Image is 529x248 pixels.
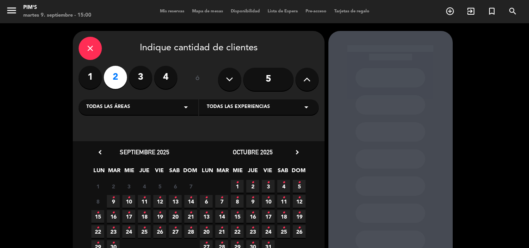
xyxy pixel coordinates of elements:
i: • [189,192,192,204]
i: • [112,207,115,219]
span: 13 [200,210,213,223]
div: Pim's [23,4,91,12]
span: 12 [293,195,306,208]
i: turned_in_not [487,7,496,16]
i: arrow_drop_down [181,103,191,112]
span: septiembre 2025 [120,148,169,156]
i: • [267,176,270,189]
span: DOM [292,166,304,179]
span: MIE [123,166,136,179]
span: 20 [200,225,213,238]
i: • [158,207,161,219]
button: menu [6,5,17,19]
span: 4 [138,180,151,193]
i: • [298,207,301,219]
i: • [205,192,208,204]
i: • [236,222,239,234]
i: • [127,222,130,234]
span: 5 [293,180,306,193]
span: 17 [122,210,135,223]
i: • [236,207,239,219]
i: • [143,222,146,234]
span: 19 [153,210,166,223]
span: 25 [277,225,290,238]
span: 23 [246,225,259,238]
i: • [282,176,285,189]
i: • [174,192,177,204]
span: MAR [216,166,229,179]
label: 1 [79,66,102,89]
i: • [267,207,270,219]
span: Tarjetas de regalo [330,9,373,14]
i: • [298,222,301,234]
i: search [508,7,517,16]
span: 11 [277,195,290,208]
span: 16 [246,210,259,223]
span: MAR [108,166,120,179]
span: 19 [293,210,306,223]
label: 4 [154,66,177,89]
i: • [96,222,99,234]
span: Todas las áreas [86,103,130,111]
span: 6 [169,180,182,193]
i: chevron_left [96,148,104,156]
i: • [267,192,270,204]
span: 21 [215,225,228,238]
i: • [174,207,177,219]
span: 6 [200,195,213,208]
span: 5 [153,180,166,193]
label: 2 [104,66,127,89]
span: Lista de Espera [264,9,302,14]
span: DOM [183,166,196,179]
span: 11 [138,195,151,208]
span: 2 [246,180,259,193]
span: VIE [261,166,274,179]
span: 15 [91,210,104,223]
span: 26 [293,225,306,238]
i: • [127,207,130,219]
i: • [220,222,223,234]
div: Indique cantidad de clientes [79,37,319,60]
span: 10 [122,195,135,208]
span: 25 [138,225,151,238]
i: add_circle_outline [445,7,455,16]
i: • [251,192,254,204]
i: exit_to_app [466,7,476,16]
i: chevron_right [293,148,301,156]
i: • [220,207,223,219]
span: 9 [107,195,120,208]
span: 1 [231,180,244,193]
i: close [86,44,95,53]
i: • [174,222,177,234]
label: 3 [129,66,152,89]
span: JUE [246,166,259,179]
i: • [112,222,115,234]
span: Mis reservas [156,9,188,14]
i: • [205,222,208,234]
span: 16 [107,210,120,223]
span: 13 [169,195,182,208]
span: 24 [262,225,275,238]
i: • [267,222,270,234]
i: • [189,207,192,219]
i: • [282,207,285,219]
i: • [282,222,285,234]
i: • [158,192,161,204]
span: Todas las experiencias [207,103,270,111]
span: 22 [91,225,104,238]
i: • [127,192,130,204]
i: • [298,192,301,204]
span: SAB [277,166,289,179]
span: 21 [184,210,197,223]
span: octubre 2025 [233,148,273,156]
i: • [205,207,208,219]
i: • [236,176,239,189]
span: 24 [122,225,135,238]
span: LUN [201,166,214,179]
span: 8 [231,195,244,208]
i: • [189,222,192,234]
span: 12 [153,195,166,208]
span: 18 [277,210,290,223]
span: 14 [184,195,197,208]
span: Mapa de mesas [188,9,227,14]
